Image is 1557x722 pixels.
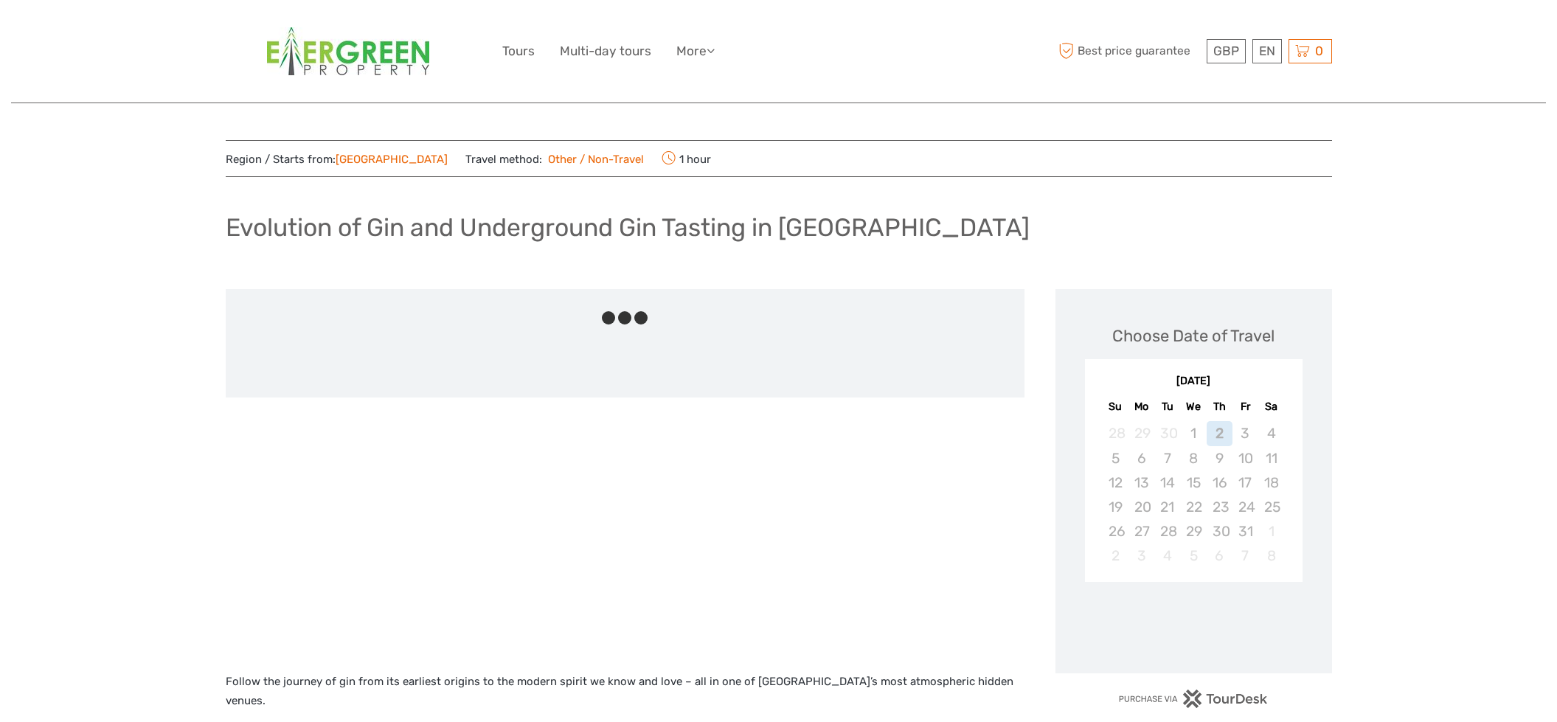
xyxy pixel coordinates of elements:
[1258,421,1284,445] div: Not available Saturday, October 4th, 2025
[1154,544,1180,568] div: Not available Tuesday, November 4th, 2025
[1207,397,1232,417] div: Th
[1232,544,1258,568] div: Not available Friday, November 7th, 2025
[1180,495,1206,519] div: Not available Wednesday, October 22nd, 2025
[1154,397,1180,417] div: Tu
[1103,544,1128,568] div: Not available Sunday, November 2nd, 2025
[1103,495,1128,519] div: Not available Sunday, October 19th, 2025
[560,41,651,62] a: Multi-day tours
[1112,324,1275,347] div: Choose Date of Travel
[1154,421,1180,445] div: Not available Tuesday, September 30th, 2025
[1258,495,1284,519] div: Not available Saturday, October 25th, 2025
[1128,544,1154,568] div: Not available Monday, November 3rd, 2025
[1232,397,1258,417] div: Fr
[1103,471,1128,495] div: Not available Sunday, October 12th, 2025
[1258,471,1284,495] div: Not available Saturday, October 18th, 2025
[662,148,711,169] span: 1 hour
[1128,495,1154,519] div: Not available Monday, October 20th, 2025
[1103,446,1128,471] div: Not available Sunday, October 5th, 2025
[1232,519,1258,544] div: Not available Friday, October 31st, 2025
[1207,519,1232,544] div: Not available Thursday, October 30th, 2025
[1103,519,1128,544] div: Not available Sunday, October 26th, 2025
[676,41,715,62] a: More
[1232,446,1258,471] div: Not available Friday, October 10th, 2025
[1180,397,1206,417] div: We
[1055,39,1203,63] span: Best price guarantee
[1128,471,1154,495] div: Not available Monday, October 13th, 2025
[1232,495,1258,519] div: Not available Friday, October 24th, 2025
[1252,39,1282,63] div: EN
[1180,519,1206,544] div: Not available Wednesday, October 29th, 2025
[1180,544,1206,568] div: Not available Wednesday, November 5th, 2025
[1207,495,1232,519] div: Not available Thursday, October 23rd, 2025
[1207,446,1232,471] div: Not available Thursday, October 9th, 2025
[226,212,1030,243] h1: Evolution of Gin and Underground Gin Tasting in [GEOGRAPHIC_DATA]
[1313,44,1325,58] span: 0
[226,673,1024,710] p: Follow the journey of gin from its earliest origins to the modern spirit we know and love – all i...
[1085,374,1303,389] div: [DATE]
[1128,397,1154,417] div: Mo
[1118,690,1268,708] img: PurchaseViaTourDesk.png
[1180,471,1206,495] div: Not available Wednesday, October 15th, 2025
[1103,397,1128,417] div: Su
[1128,519,1154,544] div: Not available Monday, October 27th, 2025
[226,152,448,167] span: Region / Starts from:
[502,41,535,62] a: Tours
[1258,544,1284,568] div: Not available Saturday, November 8th, 2025
[1258,446,1284,471] div: Not available Saturday, October 11th, 2025
[1258,519,1284,544] div: Not available Saturday, November 1st, 2025
[1180,446,1206,471] div: Not available Wednesday, October 8th, 2025
[1154,519,1180,544] div: Not available Tuesday, October 28th, 2025
[1154,446,1180,471] div: Not available Tuesday, October 7th, 2025
[1189,620,1199,630] div: Loading...
[465,148,645,169] span: Travel method:
[1180,421,1206,445] div: Not available Wednesday, October 1st, 2025
[1232,471,1258,495] div: Not available Friday, October 17th, 2025
[1154,471,1180,495] div: Not available Tuesday, October 14th, 2025
[1154,495,1180,519] div: Not available Tuesday, October 21st, 2025
[1207,421,1232,445] div: Not available Thursday, October 2nd, 2025
[1213,44,1239,58] span: GBP
[1103,421,1128,445] div: Not available Sunday, September 28th, 2025
[1128,421,1154,445] div: Not available Monday, September 29th, 2025
[1207,544,1232,568] div: Not available Thursday, November 6th, 2025
[1089,421,1297,568] div: month 2025-10
[336,153,448,166] a: [GEOGRAPHIC_DATA]
[542,153,645,166] a: Other / Non-Travel
[1258,397,1284,417] div: Sa
[1128,446,1154,471] div: Not available Monday, October 6th, 2025
[1207,471,1232,495] div: Not available Thursday, October 16th, 2025
[267,27,429,75] img: 1118-00389806-0e32-489a-b393-f477dd7460c1_logo_big.jpg
[1232,421,1258,445] div: Not available Friday, October 3rd, 2025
